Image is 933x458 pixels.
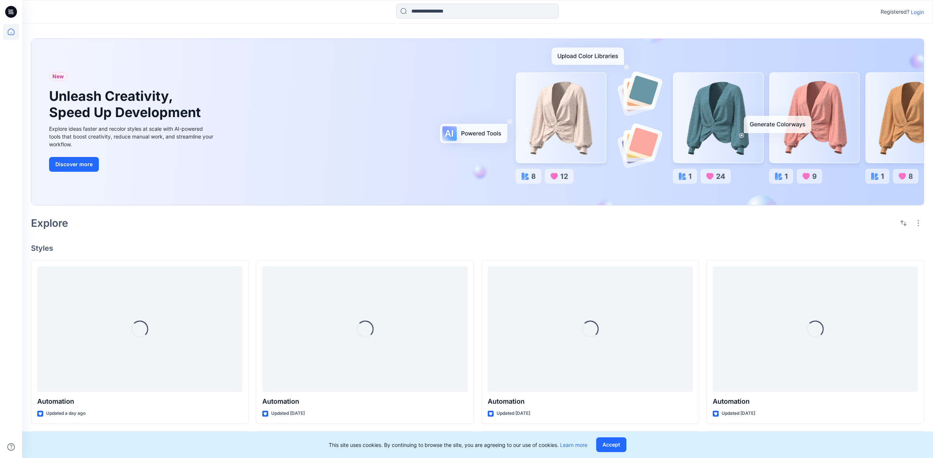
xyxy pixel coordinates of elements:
span: New [52,72,64,81]
p: Login [911,8,924,16]
p: Updated [DATE] [271,410,305,417]
button: Accept [596,437,626,452]
p: This site uses cookies. By continuing to browse the site, you are agreeing to our use of cookies. [329,441,587,449]
p: Automation [713,396,918,407]
p: Updated [DATE] [722,410,755,417]
h1: Unleash Creativity, Speed Up Development [49,88,204,120]
p: Updated a day ago [46,410,86,417]
p: Updated [DATE] [497,410,530,417]
p: Registered? [881,7,909,16]
p: Automation [488,396,693,407]
p: Automation [37,396,242,407]
h4: Styles [31,244,924,253]
a: Discover more [49,157,215,172]
h2: Explore [31,217,68,229]
a: Learn more [560,442,587,448]
button: Discover more [49,157,99,172]
div: Explore ideas faster and recolor styles at scale with AI-powered tools that boost creativity, red... [49,125,215,148]
p: Automation [262,396,467,407]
